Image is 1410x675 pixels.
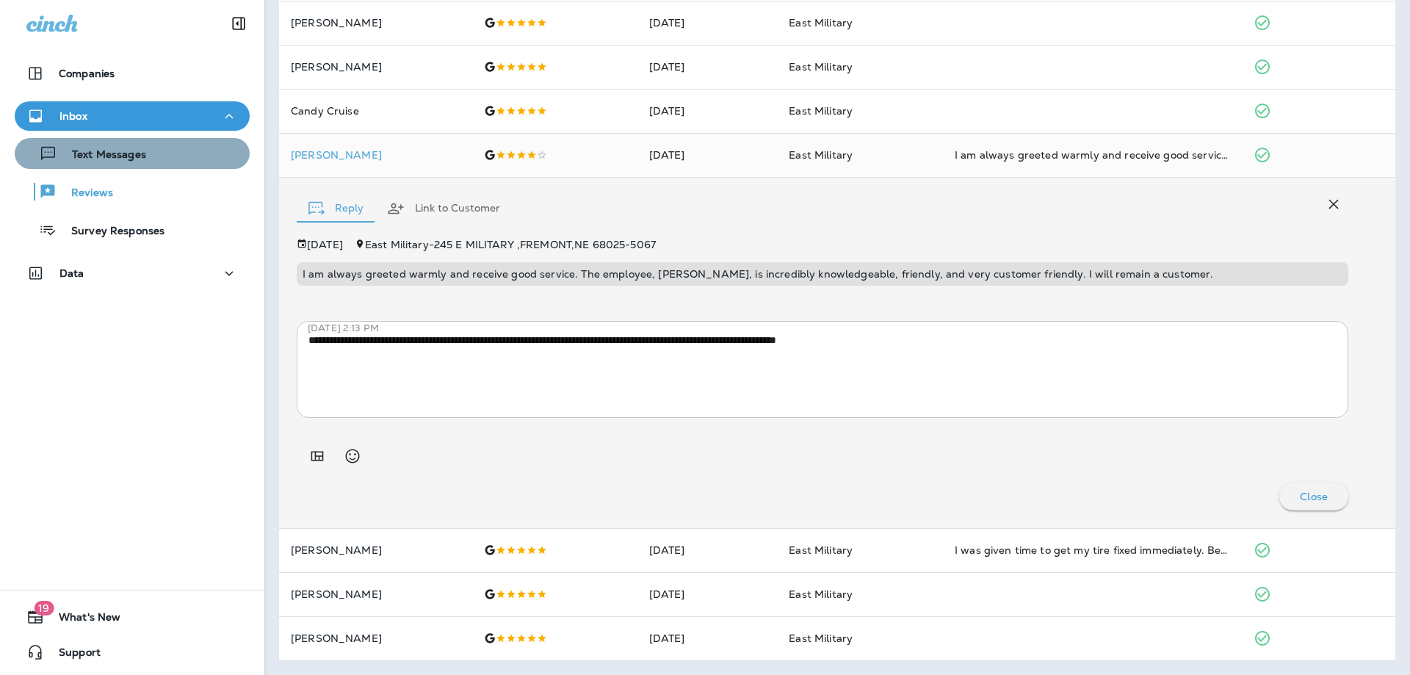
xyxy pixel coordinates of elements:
[789,148,853,162] span: East Military
[291,588,460,600] p: [PERSON_NAME]
[291,17,460,29] p: [PERSON_NAME]
[955,148,1230,162] div: I am always greeted warmly and receive good service. The employee, Brooke, is incredibly knowledg...
[291,632,460,644] p: [PERSON_NAME]
[637,528,778,572] td: [DATE]
[291,61,460,73] p: [PERSON_NAME]
[57,187,113,201] p: Reviews
[15,101,250,131] button: Inbox
[291,544,460,556] p: [PERSON_NAME]
[15,176,250,207] button: Reviews
[789,544,853,557] span: East Military
[637,133,778,177] td: [DATE]
[637,572,778,616] td: [DATE]
[789,632,853,645] span: East Military
[15,214,250,245] button: Survey Responses
[44,611,120,629] span: What's New
[338,441,367,471] button: Select an emoji
[291,105,460,117] p: Candy Cruise
[637,1,778,45] td: [DATE]
[15,138,250,169] button: Text Messages
[789,16,853,29] span: East Military
[34,601,54,616] span: 19
[57,225,164,239] p: Survey Responses
[789,588,853,601] span: East Military
[637,45,778,89] td: [DATE]
[59,68,115,79] p: Companies
[307,239,343,250] p: [DATE]
[291,149,460,161] div: Click to view Customer Drawer
[1300,491,1328,502] p: Close
[789,104,853,118] span: East Military
[15,602,250,632] button: 19What's New
[303,441,332,471] button: Add in a premade template
[44,646,101,664] span: Support
[57,148,146,162] p: Text Messages
[365,238,656,251] span: East Military - 245 E MILITARY , FREMONT , NE 68025-5067
[637,616,778,660] td: [DATE]
[955,543,1230,557] div: I was given time to get my tire fixed immediately. Because the screw did not puncture the tire I ...
[15,259,250,288] button: Data
[1279,483,1348,510] button: Close
[308,322,1359,334] p: [DATE] 2:13 PM
[789,60,853,73] span: East Military
[637,89,778,133] td: [DATE]
[59,110,87,122] p: Inbox
[291,149,460,161] p: [PERSON_NAME]
[15,59,250,88] button: Companies
[303,268,1342,280] p: I am always greeted warmly and receive good service. The employee, [PERSON_NAME], is incredibly k...
[218,9,259,38] button: Collapse Sidebar
[297,182,375,235] button: Reply
[59,267,84,279] p: Data
[375,182,512,235] button: Link to Customer
[15,638,250,667] button: Support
